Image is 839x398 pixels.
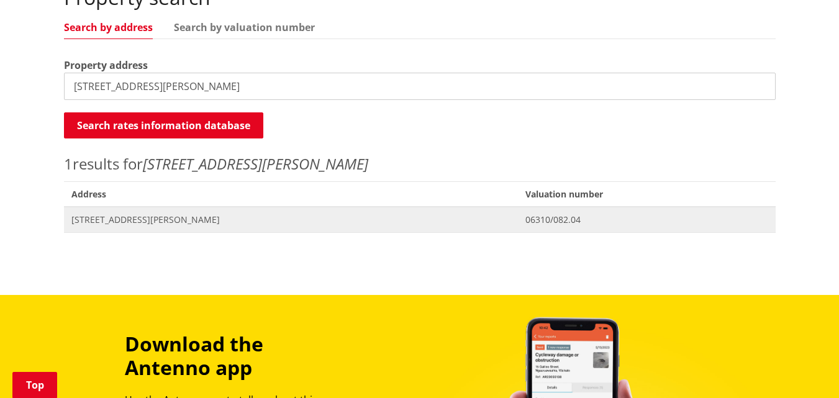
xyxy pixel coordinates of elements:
label: Property address [64,58,148,73]
span: [STREET_ADDRESS][PERSON_NAME] [71,214,511,226]
a: Top [12,372,57,398]
a: Search by address [64,22,153,32]
span: 06310/082.04 [525,214,768,226]
span: Valuation number [518,181,775,207]
iframe: Messenger Launcher [782,346,827,391]
span: Address [64,181,519,207]
h3: Download the Antenno app [125,332,350,380]
input: e.g. Duke Street NGARUAWAHIA [64,73,776,100]
a: Search by valuation number [174,22,315,32]
em: [STREET_ADDRESS][PERSON_NAME] [143,153,368,174]
a: [STREET_ADDRESS][PERSON_NAME] 06310/082.04 [64,207,776,232]
button: Search rates information database [64,112,263,138]
p: results for [64,153,776,175]
span: 1 [64,153,73,174]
